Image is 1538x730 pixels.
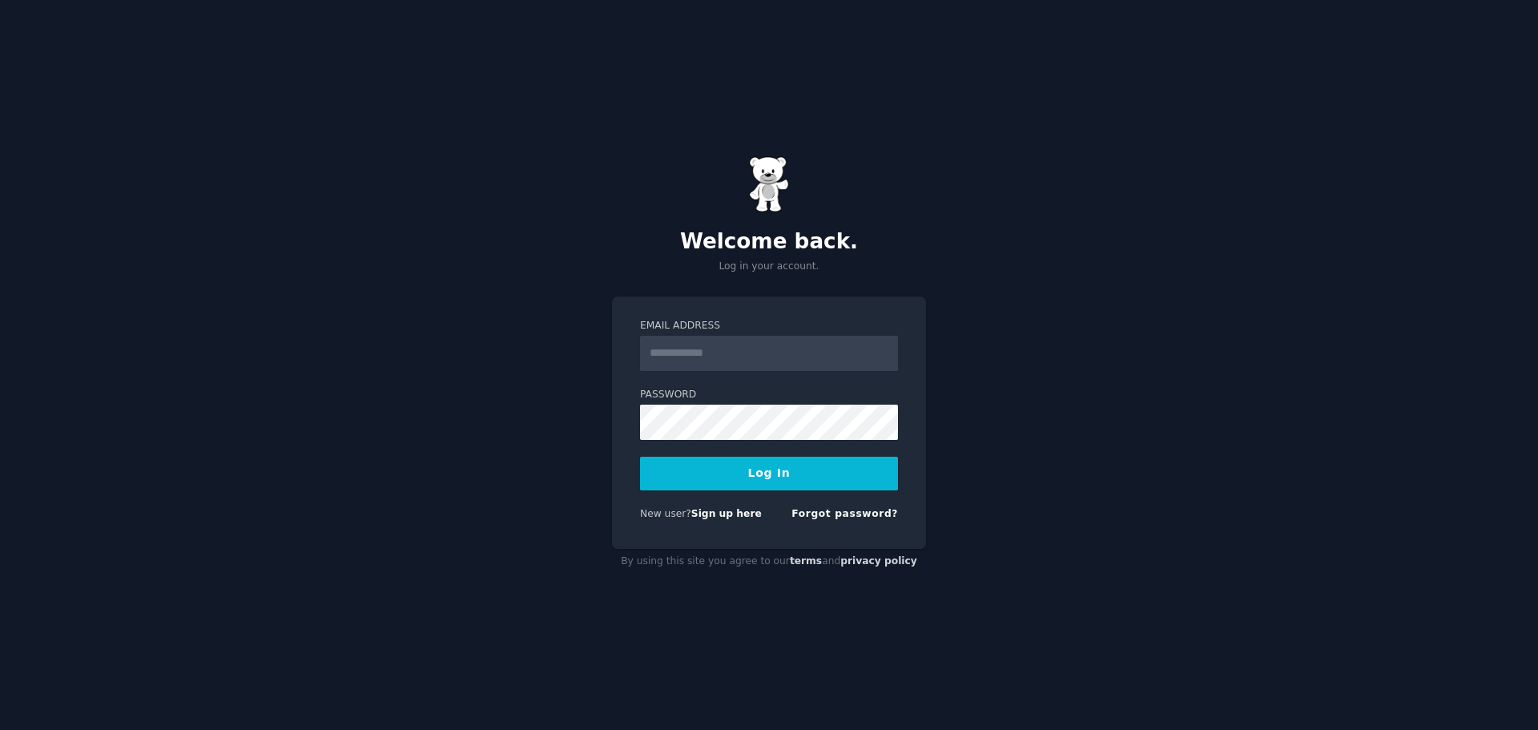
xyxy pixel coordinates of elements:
a: privacy policy [840,555,917,567]
h2: Welcome back. [612,229,926,255]
label: Password [640,388,898,402]
a: Sign up here [691,508,762,519]
a: terms [790,555,822,567]
label: Email Address [640,319,898,333]
a: Forgot password? [791,508,898,519]
img: Gummy Bear [749,156,789,212]
span: New user? [640,508,691,519]
div: By using this site you agree to our and [612,549,926,575]
button: Log In [640,457,898,490]
p: Log in your account. [612,260,926,274]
